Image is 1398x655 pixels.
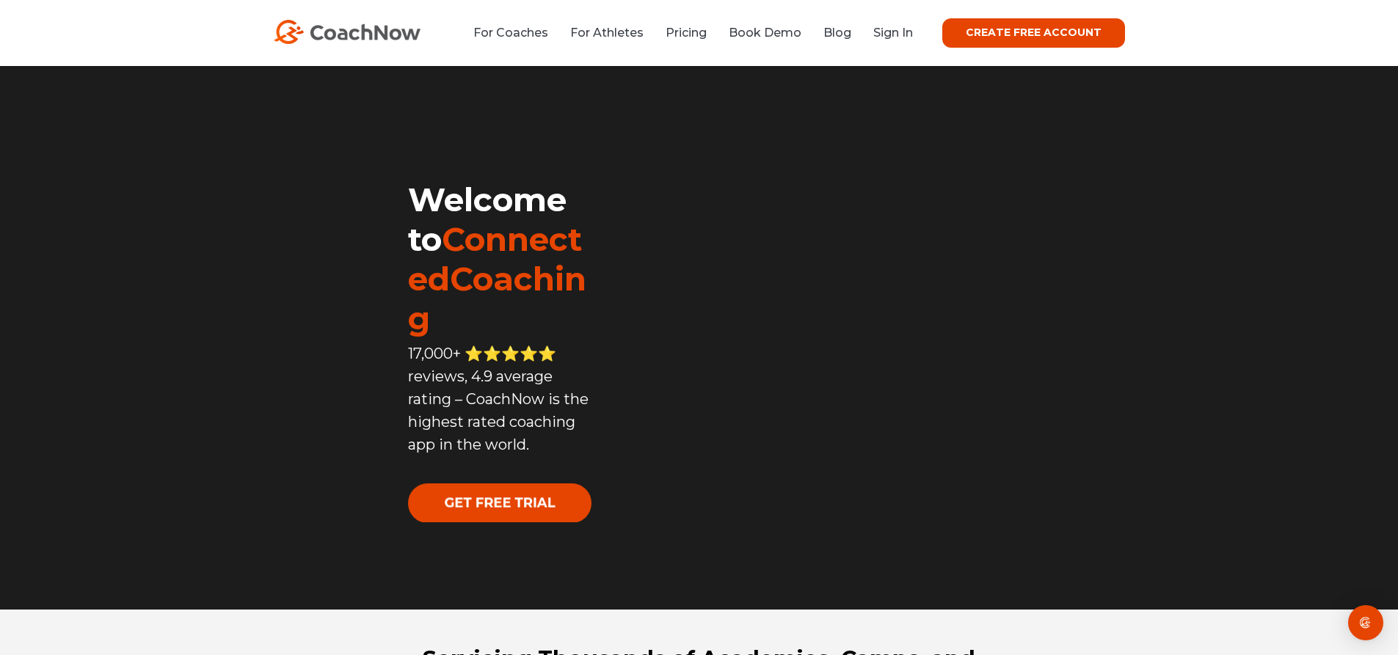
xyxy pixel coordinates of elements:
a: Book Demo [729,26,801,40]
a: Pricing [666,26,707,40]
span: ConnectedCoaching [408,219,586,338]
h1: Welcome to [408,180,594,338]
a: For Coaches [473,26,548,40]
a: Sign In [873,26,913,40]
a: CREATE FREE ACCOUNT [942,18,1125,48]
div: Open Intercom Messenger [1348,605,1383,640]
img: GET FREE TRIAL [408,483,591,522]
a: Blog [823,26,851,40]
a: For Athletes [570,26,644,40]
img: CoachNow Logo [274,20,421,44]
span: 17,000+ ⭐️⭐️⭐️⭐️⭐️ reviews, 4.9 average rating – CoachNow is the highest rated coaching app in th... [408,345,589,453]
